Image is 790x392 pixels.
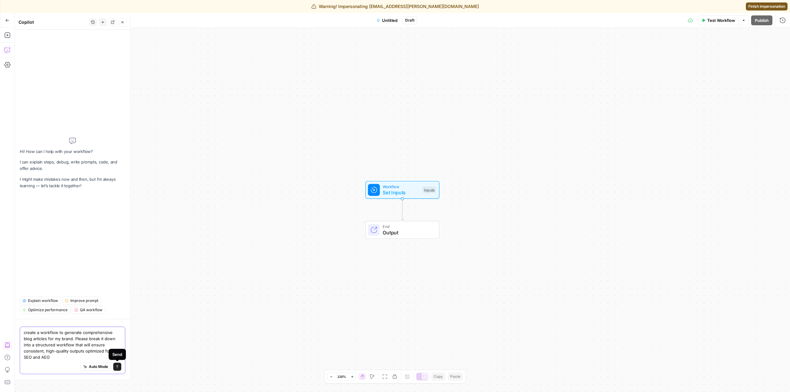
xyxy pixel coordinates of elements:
[72,306,105,314] button: QA workflow
[746,2,788,10] a: Finish impersonation
[431,373,445,381] button: Copy
[70,298,98,303] span: Improve prompt
[448,373,463,381] button: Paste
[751,15,772,25] button: Publish
[434,374,443,379] span: Copy
[112,351,122,357] div: Send
[24,329,121,360] textarea: create a workflow to generate comprehensive blog articles for my brand. Please break it down into...
[383,224,433,229] span: End
[345,221,460,239] div: EndOutput
[20,176,125,189] p: I might make mistakes now and then, but I’m always learning — let’s tackle it together!
[382,17,397,23] span: Untitled
[748,4,785,9] span: Finish impersonation
[311,3,479,10] div: Warning! Impersonating [EMAIL_ADDRESS][PERSON_NAME][DOMAIN_NAME]
[20,297,61,305] button: Explain workflow
[62,297,101,305] button: Improve prompt
[405,18,414,23] span: Draft
[28,298,58,303] span: Explain workflow
[345,181,460,199] div: WorkflowSet InputsInputs
[755,17,769,23] span: Publish
[20,306,70,314] button: Optimize performance
[20,148,125,155] p: Hi! How can I help with your workflow?
[373,15,401,25] button: Untitled
[383,229,433,236] span: Output
[450,374,460,379] span: Paste
[89,364,108,369] span: Auto Mode
[337,374,346,379] span: 120%
[401,199,403,221] g: Edge from start to end
[80,307,102,313] span: QA workflow
[81,363,111,371] button: Auto Mode
[383,189,419,196] span: Set Inputs
[422,187,436,193] div: Inputs
[19,19,87,25] div: Copilot
[28,307,68,313] span: Optimize performance
[383,184,419,189] span: Workflow
[20,159,125,172] p: I can explain steps, debug, write prompts, code, and offer advice.
[698,15,739,25] button: Test Workflow
[707,17,735,23] span: Test Workflow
